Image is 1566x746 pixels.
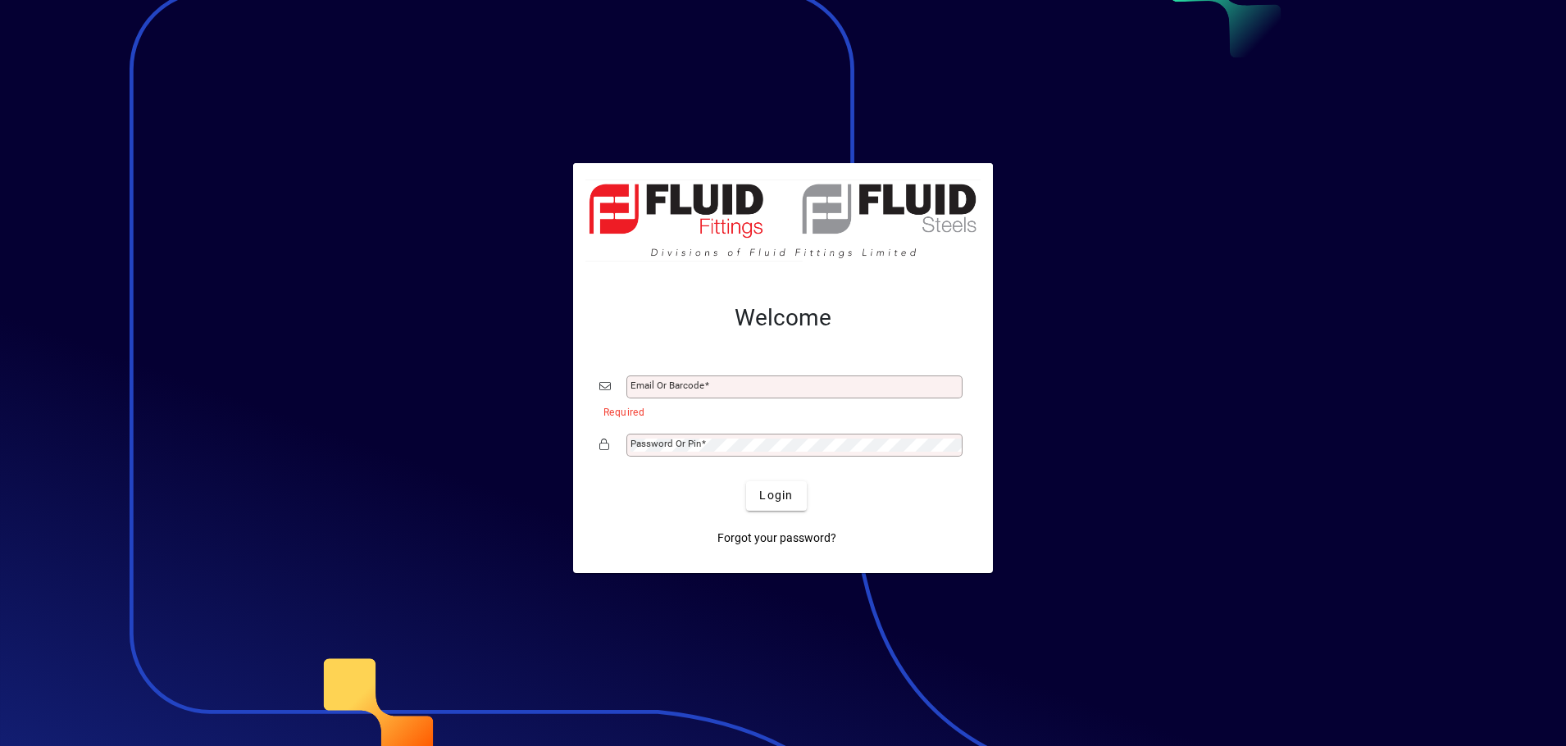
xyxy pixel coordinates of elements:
mat-error: Required [603,403,954,420]
mat-label: Password or Pin [630,438,701,449]
button: Login [746,481,806,511]
a: Forgot your password? [711,524,843,553]
span: Forgot your password? [717,530,836,547]
span: Login [759,487,793,504]
h2: Welcome [599,304,967,332]
mat-label: Email or Barcode [630,380,704,391]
